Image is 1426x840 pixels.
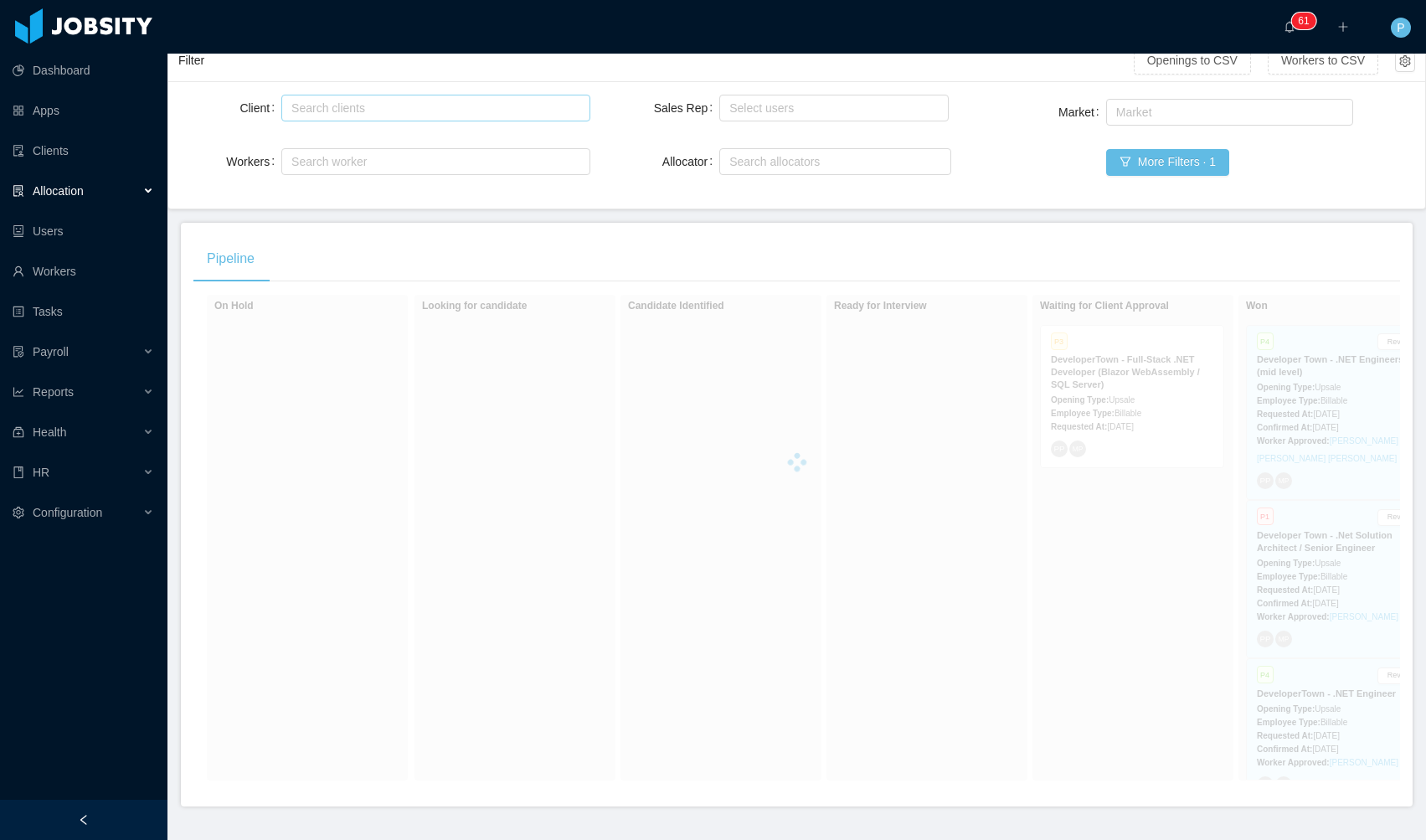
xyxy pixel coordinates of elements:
span: Reports [33,385,74,399]
span: Allocation [33,184,84,198]
button: Openings to CSV [1134,48,1251,75]
i: icon: file-protect [13,346,24,358]
label: Allocator [662,155,719,168]
span: Configuration [33,506,102,519]
i: icon: solution [13,185,24,197]
p: 6 [1298,13,1304,29]
button: icon: filterMore Filters · 1 [1106,149,1229,176]
span: P [1397,18,1404,38]
label: Sales Rep [654,101,719,115]
a: icon: robotUsers [13,214,154,248]
input: Allocator [724,152,734,172]
i: icon: line-chart [13,386,24,398]
i: icon: plus [1337,21,1349,33]
button: icon: setting [1395,52,1415,72]
a: icon: profileTasks [13,295,154,328]
input: Client [286,98,296,118]
label: Workers [226,155,281,168]
div: Search allocators [729,153,934,170]
input: Market [1111,102,1120,122]
a: icon: pie-chartDashboard [13,54,154,87]
input: Sales Rep [724,98,734,118]
div: Select users [729,100,931,116]
label: Market [1058,106,1106,119]
a: icon: auditClients [13,134,154,167]
input: Workers [286,152,296,172]
i: icon: setting [13,507,24,518]
a: icon: appstoreApps [13,94,154,127]
i: icon: medicine-box [13,426,24,438]
sup: 61 [1291,13,1315,29]
span: Health [33,425,66,439]
span: HR [33,466,49,479]
div: Search clients [291,100,573,116]
div: Search worker [291,153,565,170]
label: Client [239,101,281,115]
div: Pipeline [193,235,268,282]
p: 1 [1304,13,1310,29]
div: Market [1116,104,1336,121]
i: icon: bell [1284,21,1295,33]
div: Filter [178,45,1134,76]
span: Payroll [33,345,69,358]
i: icon: book [13,466,24,478]
button: Workers to CSV [1268,48,1378,75]
a: icon: userWorkers [13,255,154,288]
